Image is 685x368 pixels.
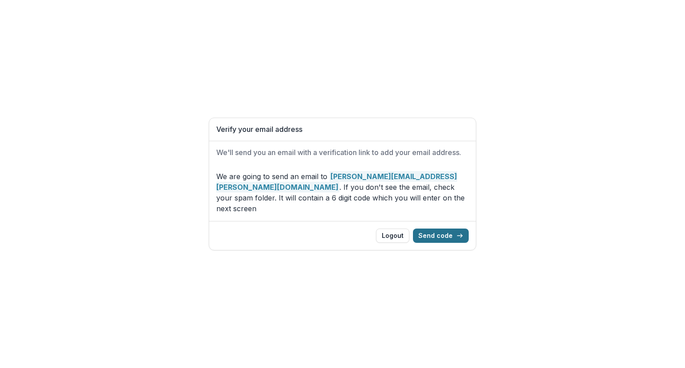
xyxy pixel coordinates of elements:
h2: We'll send you an email with a verification link to add your email address. [216,148,469,157]
button: Send code [413,229,469,243]
p: We are going to send an email to . If you don't see the email, check your spam folder. It will co... [216,171,469,214]
button: Logout [376,229,409,243]
h1: Verify your email address [216,125,469,134]
strong: [PERSON_NAME][EMAIL_ADDRESS][PERSON_NAME][DOMAIN_NAME] [216,171,457,192]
